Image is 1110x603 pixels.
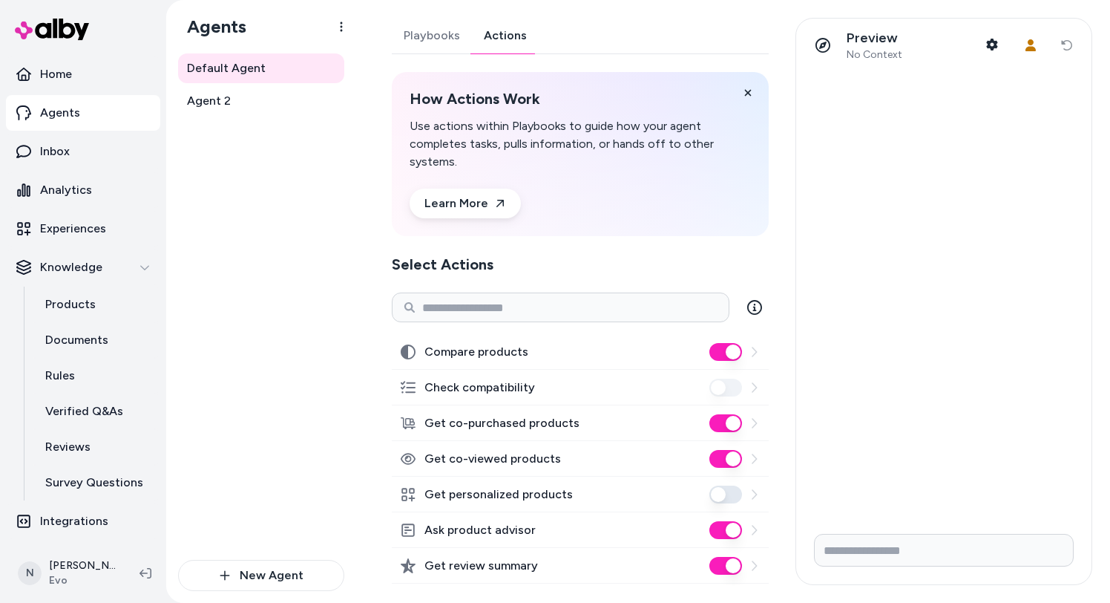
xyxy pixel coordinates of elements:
a: Integrations [6,503,160,539]
input: Write your prompt here [814,534,1074,567]
a: Documents [30,322,160,358]
p: Inbox [40,143,70,160]
a: Inbox [6,134,160,169]
h2: Select Actions [392,254,769,275]
h1: Agents [175,16,246,38]
a: Rules [30,358,160,394]
span: Agent 2 [187,92,231,110]
p: Use actions within Playbooks to guide how your agent completes tasks, pulls information, or hands... [410,117,751,171]
h2: How Actions Work [410,90,751,108]
button: Knowledge [6,250,160,285]
a: Learn More [410,189,521,218]
p: Knowledge [40,258,102,276]
a: Survey Questions [30,465,160,501]
label: Get co-purchased products [424,414,579,432]
p: Reviews [45,438,91,456]
button: N[PERSON_NAME]Evo [9,550,128,597]
a: Agent 2 [178,86,344,116]
p: Agents [40,104,80,122]
a: Experiences [6,211,160,247]
a: Playbooks [392,18,472,53]
a: Verified Q&As [30,394,160,429]
label: Ask product advisor [424,521,536,539]
label: Get personalized products [424,486,573,503]
p: Home [40,65,72,83]
p: Survey Questions [45,474,143,492]
a: Reviews [30,429,160,465]
p: Integrations [40,512,108,530]
p: Verified Q&As [45,402,123,420]
span: No Context [847,48,902,62]
button: New Agent [178,560,344,591]
p: Documents [45,331,108,349]
label: Get co-viewed products [424,450,561,468]
p: Experiences [40,220,106,238]
p: Analytics [40,181,92,199]
label: Check compatibility [424,379,535,397]
span: Evo [49,573,116,588]
label: Get review summary [424,557,538,575]
a: Actions [472,18,539,53]
p: [PERSON_NAME] [49,558,116,573]
a: Agents [6,95,160,131]
img: alby Logo [15,19,89,40]
p: Preview [847,30,902,47]
span: N [18,561,42,585]
a: Analytics [6,172,160,208]
a: Products [30,287,160,322]
p: Products [45,296,96,313]
a: Home [6,56,160,92]
span: Default Agent [187,59,266,77]
label: Compare products [424,343,528,361]
p: Rules [45,367,75,385]
a: Default Agent [178,53,344,83]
